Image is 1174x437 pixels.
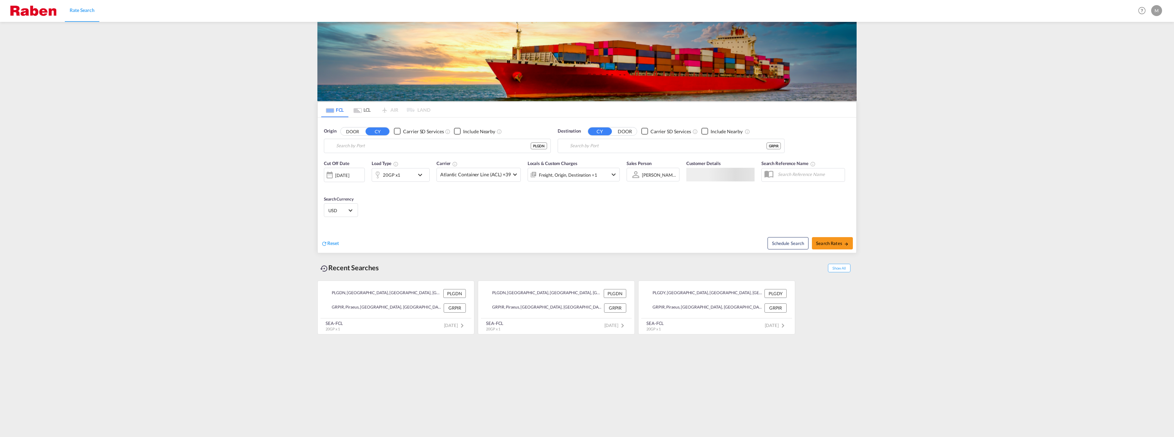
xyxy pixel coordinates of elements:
[436,161,458,166] span: Carrier
[394,128,444,135] md-checkbox: Checkbox No Ink
[686,161,721,166] span: Customer Details
[324,139,550,153] md-input-container: Gdansk, PLGDN
[317,260,382,275] div: Recent Searches
[647,289,763,298] div: PLGDY, Gdynia, Poland, Eastern Europe , Europe
[444,323,466,328] span: [DATE]
[341,127,364,135] button: DOOR
[321,102,430,117] md-pagination-wrapper: Use the left and right arrow keys to navigate between tabs
[810,161,816,167] md-icon: Your search will be saved by the below given name
[642,172,725,178] div: [PERSON_NAME] ([GEOGRAPHIC_DATA])
[627,161,652,166] span: Sales Person
[403,128,444,135] div: Carrier SD Services
[70,7,95,13] span: Rate Search
[641,128,691,135] md-checkbox: Checkbox No Ink
[812,237,853,249] button: Search Ratesicon-arrow-right
[326,289,442,298] div: PLGDN, Gdansk, Poland, Eastern Europe , Europe
[318,118,856,253] div: Origin DOOR CY Checkbox No InkUnchecked: Search for CY (Container Yard) services for all selected...
[646,327,661,331] span: 20GP x 1
[764,289,787,298] div: PLGDY
[321,240,339,247] div: icon-refreshReset
[768,237,808,249] button: Note: By default Schedule search will only considerorigin ports, destination ports and cut off da...
[828,264,850,272] span: Show All
[317,281,474,334] recent-search-card: PLGDN, [GEOGRAPHIC_DATA], [GEOGRAPHIC_DATA], [GEOGRAPHIC_DATA] , [GEOGRAPHIC_DATA] PLGDNGRPIR, Pi...
[324,196,354,202] span: Search Currency
[393,161,399,167] md-icon: icon-information-outline
[745,129,750,134] md-icon: Unchecked: Ignores neighbouring ports when fetching rates.Checked : Includes neighbouring ports w...
[767,142,781,149] div: GRPIR
[486,327,500,331] span: 20GP x 1
[336,141,531,151] input: Search by Port
[531,142,547,149] div: PLGDN
[320,264,328,273] md-icon: icon-backup-restore
[440,171,511,178] span: Atlantic Container Line (ACL) +39
[326,303,442,312] div: GRPIR, Piraeus, Greece, Southern Europe, Europe
[650,128,691,135] div: Carrier SD Services
[774,169,845,179] input: Search Reference Name
[528,168,620,181] div: Freight Origin Destination Factory Stuffingicon-chevron-down
[604,303,626,312] div: GRPIR
[326,327,340,331] span: 20GP x 1
[1151,5,1162,16] div: M
[558,139,784,153] md-input-container: Piraeus, GRPIR
[366,127,389,135] button: CY
[321,102,348,117] md-tab-item: FCL
[604,289,626,298] div: PLGDN
[326,320,343,326] div: SEA-FCL
[10,3,56,18] img: 56a1822070ee11ef8af4bf29ef0a0da2.png
[324,181,329,191] md-datepicker: Select
[452,161,458,167] md-icon: The selected Trucker/Carrierwill be displayed in the rate results If the rates are from another f...
[641,170,677,180] md-select: Sales Person: Maciej Prokopowicz (poland)
[372,168,430,182] div: 20GP x1icon-chevron-down
[478,281,635,334] recent-search-card: PLGDN, [GEOGRAPHIC_DATA], [GEOGRAPHIC_DATA], [GEOGRAPHIC_DATA] , [GEOGRAPHIC_DATA] PLGDNGRPIR, Pi...
[463,128,495,135] div: Include Nearby
[497,129,502,134] md-icon: Unchecked: Ignores neighbouring ports when fetching rates.Checked : Includes neighbouring ports w...
[610,170,618,179] md-icon: icon-chevron-down
[443,289,466,298] div: PLGDN
[445,129,450,134] md-icon: Unchecked: Search for CY (Container Yard) services for all selected carriers.Checked : Search for...
[618,322,627,330] md-icon: icon-chevron-right
[348,102,376,117] md-tab-item: LCL
[528,161,577,166] span: Locals & Custom Charges
[816,241,849,246] span: Search Rates
[416,171,428,179] md-icon: icon-chevron-down
[335,172,349,178] div: [DATE]
[570,141,767,151] input: Search by Port
[638,281,795,334] recent-search-card: PLGDY, [GEOGRAPHIC_DATA], [GEOGRAPHIC_DATA], [GEOGRAPHIC_DATA] , [GEOGRAPHIC_DATA] PLGDYGRPIR, Pi...
[646,320,664,326] div: SEA-FCL
[383,170,400,180] div: 20GP x1
[647,303,763,312] div: GRPIR, Piraeus, Greece, Southern Europe, Europe
[761,161,816,166] span: Search Reference Name
[779,322,787,330] md-icon: icon-chevron-right
[1136,5,1148,16] span: Help
[486,289,602,298] div: PLGDN, Gdansk, Poland, Eastern Europe , Europe
[328,207,347,214] span: USD
[324,168,365,182] div: [DATE]
[558,128,581,135] span: Destination
[604,323,627,328] span: [DATE]
[1136,5,1151,17] div: Help
[321,241,327,247] md-icon: icon-refresh
[328,205,354,215] md-select: Select Currency: $ USDUnited States Dollar
[539,170,597,180] div: Freight Origin Destination Factory Stuffing
[692,129,698,134] md-icon: Unchecked: Search for CY (Container Yard) services for all selected carriers.Checked : Search for...
[588,127,612,135] button: CY
[324,161,349,166] span: Cut Off Date
[324,128,336,135] span: Origin
[372,161,399,166] span: Load Type
[765,323,787,328] span: [DATE]
[444,303,466,312] div: GRPIR
[454,128,495,135] md-checkbox: Checkbox No Ink
[701,128,743,135] md-checkbox: Checkbox No Ink
[486,320,503,326] div: SEA-FCL
[613,127,637,135] button: DOOR
[486,303,602,312] div: GRPIR, Piraeus, Greece, Southern Europe, Europe
[317,22,857,101] img: LCL+%26+FCL+BACKGROUND.png
[458,322,466,330] md-icon: icon-chevron-right
[711,128,743,135] div: Include Nearby
[844,242,849,246] md-icon: icon-arrow-right
[764,303,787,312] div: GRPIR
[327,240,339,246] span: Reset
